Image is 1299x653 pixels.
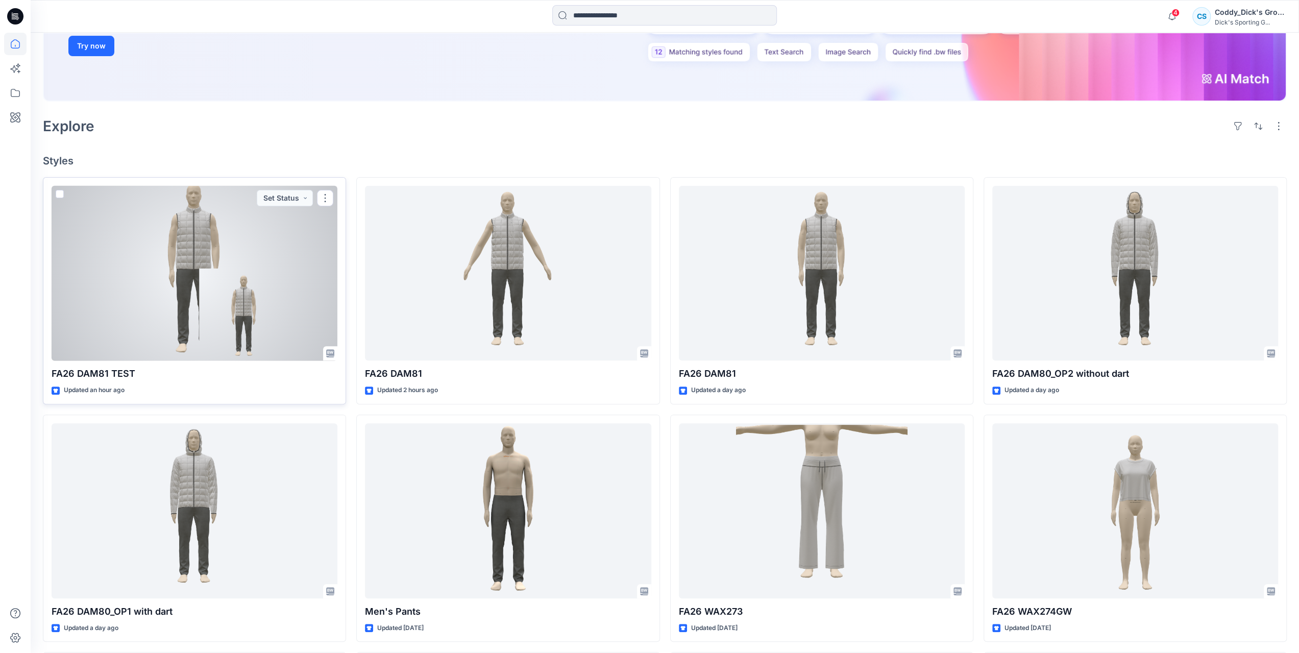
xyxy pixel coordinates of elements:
[64,385,125,396] p: Updated an hour ago
[365,423,651,598] a: Men's Pants
[365,186,651,361] a: FA26 DAM81
[691,385,746,396] p: Updated a day ago
[377,385,438,396] p: Updated 2 hours ago
[992,423,1278,598] a: FA26 WAX274GW
[52,423,337,598] a: FA26 DAM80_OP1 with dart
[1004,623,1051,634] p: Updated [DATE]
[1215,6,1286,18] div: Coddy_Dick's Group
[1171,9,1180,17] span: 4
[679,186,965,361] a: FA26 DAM81
[679,604,965,619] p: FA26 WAX273
[992,367,1278,381] p: FA26 DAM80_OP2 without dart
[68,36,114,56] button: Try now
[1215,18,1286,26] div: Dick's Sporting G...
[679,423,965,598] a: FA26 WAX273
[992,186,1278,361] a: FA26 DAM80_OP2 without dart
[377,623,424,634] p: Updated [DATE]
[52,186,337,361] a: FA26 DAM81 TEST
[992,604,1278,619] p: FA26 WAX274GW
[52,604,337,619] p: FA26 DAM80_OP1 with dart
[1004,385,1059,396] p: Updated a day ago
[43,155,1287,167] h4: Styles
[64,623,118,634] p: Updated a day ago
[365,367,651,381] p: FA26 DAM81
[1192,7,1211,26] div: CS
[365,604,651,619] p: Men's Pants
[691,623,738,634] p: Updated [DATE]
[52,367,337,381] p: FA26 DAM81 TEST
[43,118,94,134] h2: Explore
[679,367,965,381] p: FA26 DAM81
